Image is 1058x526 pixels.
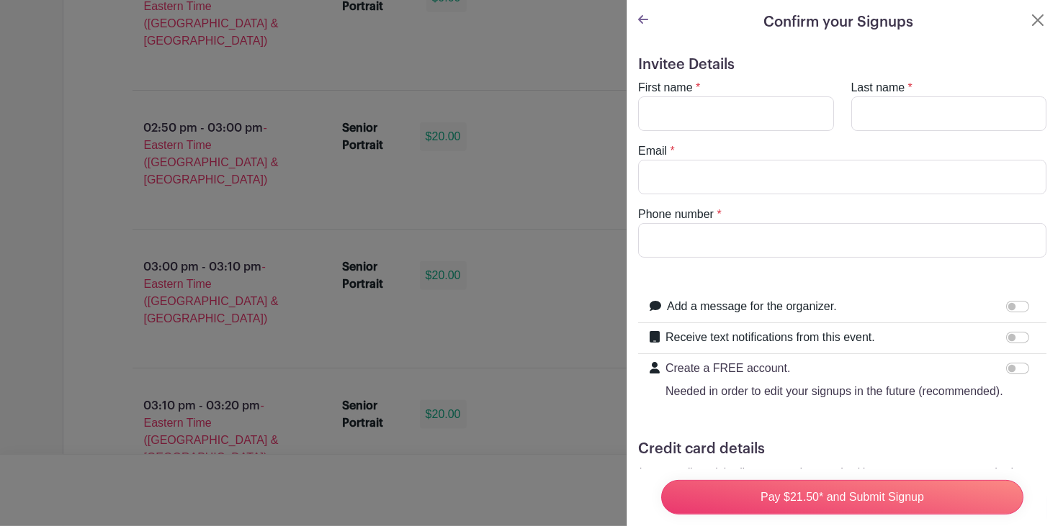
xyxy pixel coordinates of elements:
label: First name [638,79,693,96]
input: Pay $21.50* and Submit Signup [661,480,1023,514]
p: Needed in order to edit your signups in the future (recommended). [665,383,1003,400]
button: Close [1029,12,1046,29]
label: Last name [851,79,905,96]
small: (Note: Credit card details are securely transmitted by our payment processor Stripe.) [638,466,1015,478]
p: Create a FREE account. [665,360,1003,377]
label: Email [638,142,667,160]
label: Add a message for the organizer. [667,298,837,315]
h5: Invitee Details [638,56,1046,73]
h5: Credit card details [638,440,1046,458]
h5: Confirm your Signups [764,12,914,33]
label: Receive text notifications from this event. [665,329,875,346]
label: Phone number [638,206,714,223]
